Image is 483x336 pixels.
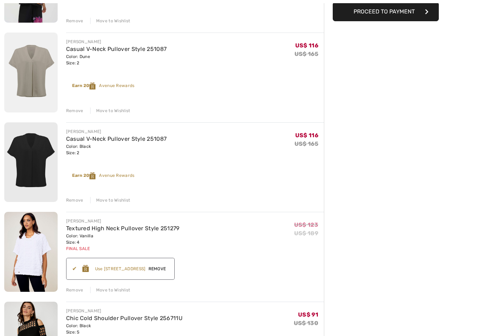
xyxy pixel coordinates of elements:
[66,39,167,45] div: [PERSON_NAME]
[66,246,180,252] div: Final Sale
[89,173,96,180] img: Reward-Logo.svg
[295,132,318,139] span: US$ 116
[4,212,58,292] img: Textured High Neck Pullover Style 251279
[66,323,182,336] div: Color: Black Size: S
[295,42,318,49] span: US$ 116
[294,320,318,327] s: US$ 130
[72,83,135,90] div: Avenue Rewards
[72,173,99,178] strong: Earn 20
[295,141,318,147] s: US$ 165
[72,265,82,273] div: ✔
[66,18,83,24] div: Remove
[90,287,130,294] div: Move to Wishlist
[354,8,415,15] span: Proceed to Payment
[66,46,167,53] a: Casual V-Neck Pullover Style 251087
[72,173,135,180] div: Avenue Rewards
[72,83,99,88] strong: Earn 20
[66,108,83,114] div: Remove
[146,266,169,272] span: Remove
[66,287,83,294] div: Remove
[295,51,318,58] s: US$ 165
[66,233,180,246] div: Color: Vanilla Size: 4
[66,308,182,314] div: [PERSON_NAME]
[90,18,130,24] div: Move to Wishlist
[66,136,167,143] a: Casual V-Neck Pullover Style 251087
[66,144,167,156] div: Color: Black Size: 2
[66,218,180,225] div: [PERSON_NAME]
[89,83,96,90] img: Reward-Logo.svg
[333,2,439,22] button: Proceed to Payment
[66,197,83,204] div: Remove
[66,129,167,135] div: [PERSON_NAME]
[4,33,58,113] img: Casual V-Neck Pullover Style 251087
[294,230,318,237] s: US$ 189
[294,222,318,228] span: US$ 123
[90,197,130,204] div: Move to Wishlist
[298,312,318,318] span: US$ 91
[66,54,167,66] div: Color: Dune Size: 2
[66,225,180,232] a: Textured High Neck Pullover Style 251279
[95,266,146,272] div: Use [STREET_ADDRESS]
[66,315,182,322] a: Chic Cold Shoulder Pullover Style 256711U
[82,265,89,272] img: Reward-Logo.svg
[90,108,130,114] div: Move to Wishlist
[4,123,58,203] img: Casual V-Neck Pullover Style 251087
